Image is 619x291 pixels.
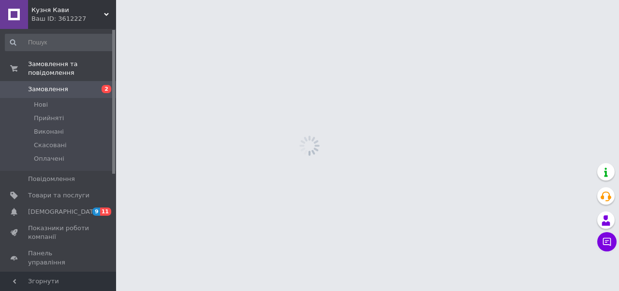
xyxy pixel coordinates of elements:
input: Пошук [5,34,114,51]
span: Нові [34,100,48,109]
span: Показники роботи компанії [28,224,89,241]
span: Замовлення [28,85,68,94]
span: Кузня Кави [31,6,104,14]
span: 11 [100,208,111,216]
span: Замовлення та повідомлення [28,60,116,77]
span: 9 [92,208,100,216]
span: 2 [102,85,111,93]
span: Товари та послуги [28,191,89,200]
span: Оплачені [34,154,64,163]
div: Ваш ID: 3612227 [31,14,116,23]
button: Чат з покупцем [597,232,617,251]
span: Прийняті [34,114,64,123]
span: Панель управління [28,249,89,266]
span: Повідомлення [28,175,75,183]
span: Виконані [34,127,64,136]
span: Скасовані [34,141,67,150]
span: [DEMOGRAPHIC_DATA] [28,208,100,216]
